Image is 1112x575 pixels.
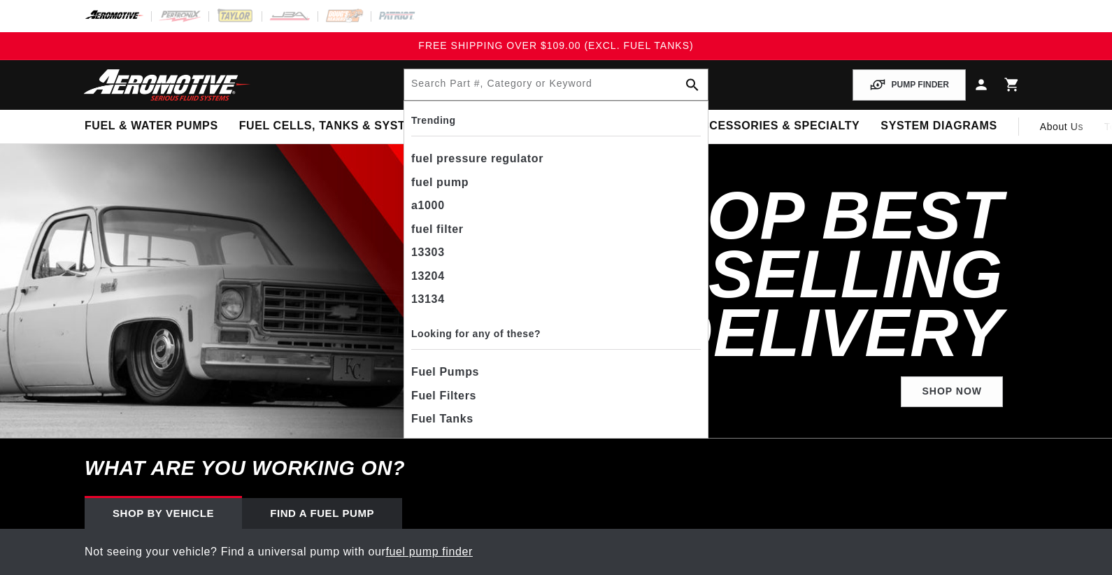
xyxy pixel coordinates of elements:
[239,119,431,134] span: Fuel Cells, Tanks & Systems
[901,376,1003,408] a: Shop Now
[411,409,473,429] span: Fuel Tanks
[870,110,1007,143] summary: System Diagrams
[418,40,693,51] span: FREE SHIPPING OVER $109.00 (EXCL. FUEL TANKS)
[411,287,701,311] div: 13134
[853,69,966,101] button: PUMP FINDER
[74,110,229,143] summary: Fuel & Water Pumps
[682,110,870,143] summary: Accessories & Specialty
[411,362,479,382] span: Fuel Pumps
[85,543,1027,561] p: Not seeing your vehicle? Find a universal pump with our
[411,194,701,218] div: a1000
[411,218,701,241] div: fuel filter
[692,119,860,134] span: Accessories & Specialty
[242,498,402,529] div: Find a Fuel Pump
[404,69,708,100] input: Search by Part Number, Category or Keyword
[881,119,997,134] span: System Diagrams
[85,498,242,529] div: Shop by vehicle
[386,546,473,558] a: fuel pump finder
[85,119,218,134] span: Fuel & Water Pumps
[229,110,441,143] summary: Fuel Cells, Tanks & Systems
[411,328,541,339] b: Looking for any of these?
[411,264,701,288] div: 13204
[411,115,456,126] b: Trending
[1029,110,1094,143] a: About Us
[411,171,701,194] div: fuel pump
[50,439,1062,498] h6: What are you working on?
[411,147,701,171] div: fuel pressure regulator
[1040,121,1083,132] span: About Us
[411,241,701,264] div: 13303
[677,69,708,100] button: search button
[80,69,255,101] img: Aeromotive
[411,386,476,406] span: Fuel Filters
